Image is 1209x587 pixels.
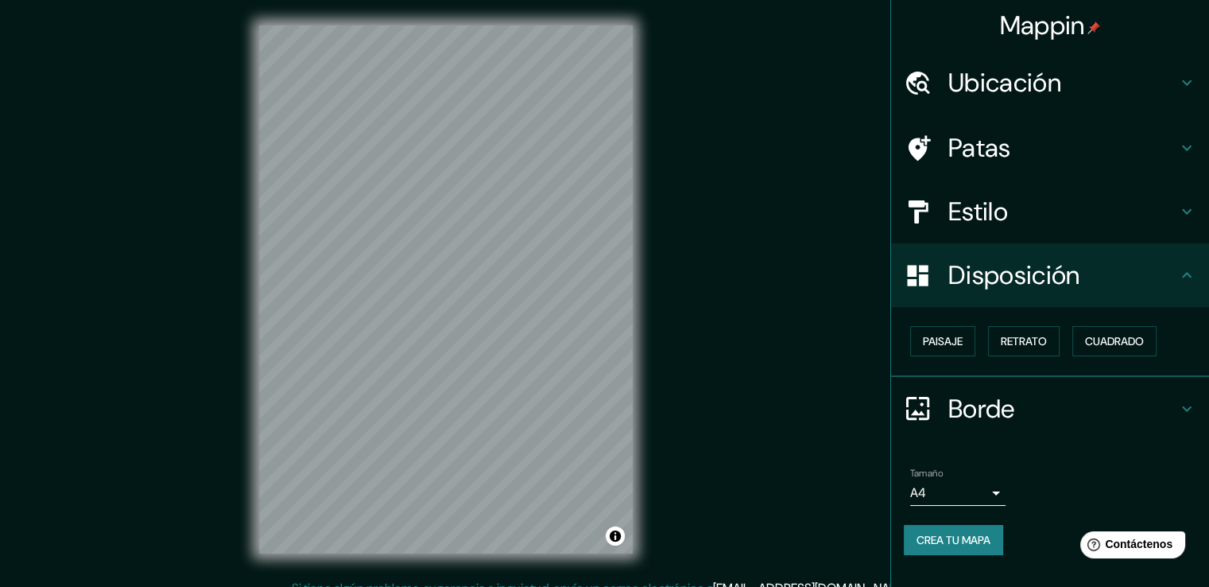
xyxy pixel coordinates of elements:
[923,334,963,348] font: Paisaje
[891,51,1209,115] div: Ubicación
[910,467,943,480] font: Tamaño
[891,243,1209,307] div: Disposición
[1072,326,1157,356] button: Cuadrado
[910,484,926,501] font: A4
[1000,9,1085,42] font: Mappin
[1085,334,1144,348] font: Cuadrado
[606,527,625,546] button: Activar o desactivar atribución
[1001,334,1047,348] font: Retrato
[259,25,633,554] canvas: Mapa
[1087,21,1100,34] img: pin-icon.png
[948,131,1011,165] font: Patas
[916,533,990,547] font: Crea tu mapa
[891,116,1209,180] div: Patas
[948,259,1079,292] font: Disposición
[988,326,1060,356] button: Retrato
[948,66,1061,99] font: Ubicación
[891,180,1209,243] div: Estilo
[1068,525,1192,570] iframe: Lanzador de widgets de ayuda
[948,195,1008,228] font: Estilo
[891,377,1209,441] div: Borde
[948,392,1015,426] font: Borde
[910,326,975,356] button: Paisaje
[904,525,1003,555] button: Crea tu mapa
[910,480,1006,506] div: A4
